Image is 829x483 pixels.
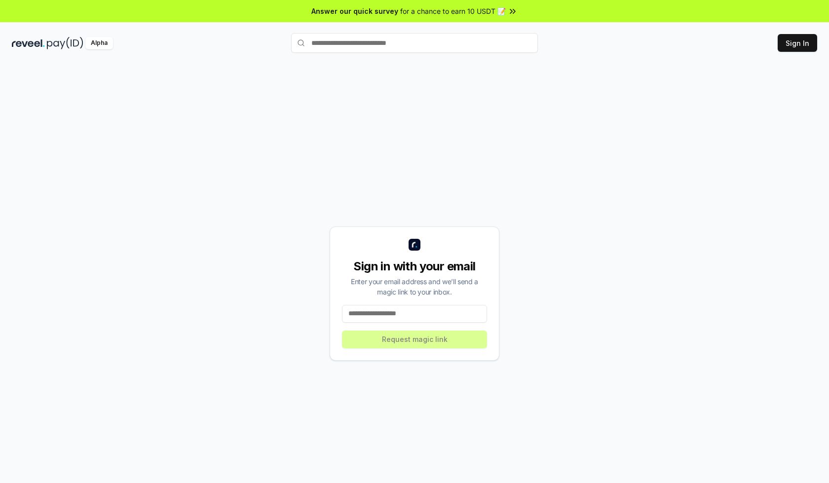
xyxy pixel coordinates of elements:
[778,34,817,52] button: Sign In
[409,239,420,251] img: logo_small
[12,37,45,49] img: reveel_dark
[47,37,83,49] img: pay_id
[342,259,487,274] div: Sign in with your email
[85,37,113,49] div: Alpha
[342,276,487,297] div: Enter your email address and we’ll send a magic link to your inbox.
[311,6,398,16] span: Answer our quick survey
[400,6,506,16] span: for a chance to earn 10 USDT 📝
